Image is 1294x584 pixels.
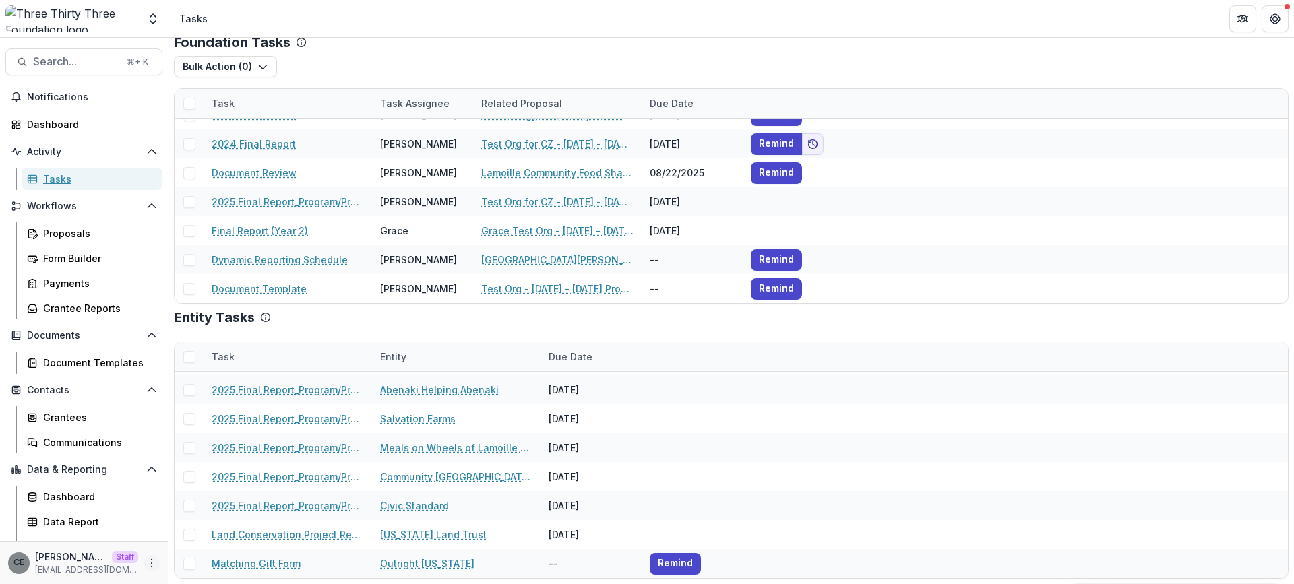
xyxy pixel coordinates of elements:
[380,441,532,455] a: Meals on Wheels of Lamoille County, Inc.
[541,404,642,433] div: [DATE]
[751,249,802,271] button: Remind
[22,486,162,508] a: Dashboard
[751,133,802,155] button: Remind
[642,274,743,303] div: --
[380,282,457,296] div: [PERSON_NAME]
[541,520,642,549] div: [DATE]
[802,133,824,155] button: Add to friends
[43,226,152,240] div: Proposals
[1262,5,1289,32] button: Get Help
[541,433,642,462] div: [DATE]
[22,406,162,428] a: Grantees
[174,9,213,28] nav: breadcrumb
[5,459,162,480] button: Open Data & Reporting
[13,558,24,567] div: Chiji Eke
[35,564,138,576] p: [EMAIL_ADDRESS][DOMAIN_NAME]
[642,129,743,158] div: [DATE]
[27,146,141,158] span: Activity
[43,540,152,554] div: Scenarios
[541,375,642,404] div: [DATE]
[43,172,152,186] div: Tasks
[380,498,449,513] a: Civic Standard
[751,162,802,184] button: Remind
[380,527,487,542] a: [US_STATE] Land Trust
[541,342,642,371] div: Due Date
[22,511,162,533] a: Data Report
[380,224,408,238] div: Grace
[212,469,364,484] a: 2025 Final Report_Program/Project
[642,187,743,216] div: [DATE]
[751,278,802,300] button: Remind
[212,556,301,571] a: Matching Gift Form
[642,158,743,187] div: 08/22/2025
[27,330,141,342] span: Documents
[380,137,457,151] div: [PERSON_NAME]
[174,56,277,77] button: Bulk Action (0)
[43,410,152,424] div: Grantees
[642,96,702,110] div: Due Date
[212,282,307,296] a: Document Template
[43,435,152,449] div: Communications
[481,282,634,296] a: Test Org - [DATE] - [DATE] Proposal
[473,96,570,110] div: Related Proposal
[204,96,243,110] div: Task
[5,379,162,401] button: Open Contacts
[212,527,364,542] a: Land Conservation Project Report
[27,117,152,131] div: Dashboard
[204,342,372,371] div: Task
[541,549,642,578] div: --
[650,553,701,575] button: Remind
[372,96,458,110] div: Task Assignee
[27,464,141,476] span: Data & Reporting
[22,536,162,558] a: Scenarios
[5,113,162,135] a: Dashboard
[380,166,457,180] div: [PERSON_NAME]
[642,89,743,118] div: Due Date
[27,92,157,103] span: Notifications
[43,356,152,370] div: Document Templates
[212,412,364,426] a: 2025 Final Report_Program/Project
[5,325,162,346] button: Open Documents
[372,342,541,371] div: Entity
[372,350,414,364] div: Entity
[642,216,743,245] div: [DATE]
[380,383,499,397] a: Abenaki Helping Abenaki
[22,247,162,269] a: Form Builder
[5,141,162,162] button: Open Activity
[481,137,634,151] a: Test Org for CZ - [DATE] - [DATE] Proposal
[27,201,141,212] span: Workflows
[1229,5,1256,32] button: Partners
[481,166,634,180] a: Lamoille Community Food Share - [DATE] - [DATE] Proposal
[22,222,162,245] a: Proposals
[144,555,160,571] button: More
[5,48,162,75] button: Search...
[372,89,473,118] div: Task Assignee
[204,89,372,118] div: Task
[380,253,457,267] div: [PERSON_NAME]
[22,272,162,294] a: Payments
[212,137,296,151] a: 2024 Final Report
[380,556,474,571] a: Outright [US_STATE]
[35,550,106,564] p: [PERSON_NAME]
[212,195,364,209] a: 2025 Final Report_Program/Project
[212,383,364,397] a: 2025 Final Report_Program/Project
[5,5,138,32] img: Three Thirty Three Foundation logo
[43,301,152,315] div: Grantee Reports
[473,89,642,118] div: Related Proposal
[642,245,743,274] div: --
[481,195,634,209] a: Test Org for CZ - [DATE] - [DATE] Proposal
[380,469,532,484] a: Community [GEOGRAPHIC_DATA][US_STATE]
[481,253,634,267] a: [GEOGRAPHIC_DATA][PERSON_NAME] - 2024
[5,195,162,217] button: Open Workflows
[179,11,208,26] div: Tasks
[212,224,308,238] a: Final Report (Year 2)
[144,5,162,32] button: Open entity switcher
[174,34,290,51] p: Foundation Tasks
[43,251,152,265] div: Form Builder
[380,195,457,209] div: [PERSON_NAME]
[22,352,162,374] a: Document Templates
[380,412,456,426] a: Salvation Farms
[124,55,151,69] div: ⌘ + K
